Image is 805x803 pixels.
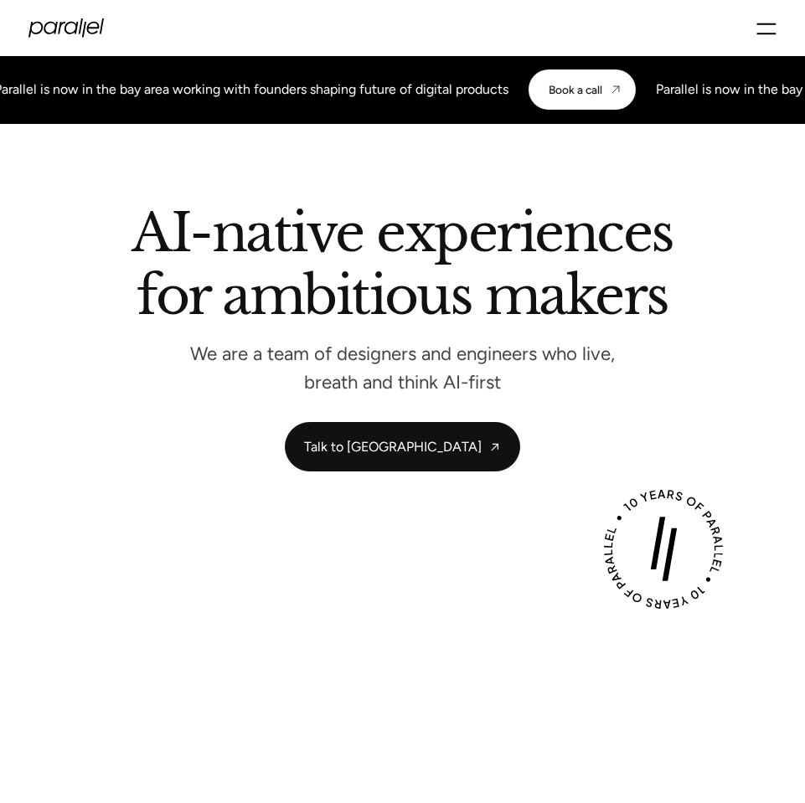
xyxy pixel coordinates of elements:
div: menu [756,13,777,43]
a: Book a call [529,69,636,110]
p: We are a team of designers and engineers who live, breath and think AI-first [168,347,637,389]
a: home [28,18,104,38]
img: CTA arrow image [609,83,622,96]
h2: AI-native experiences for ambitious makers [26,208,780,328]
div: Book a call [549,83,602,96]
